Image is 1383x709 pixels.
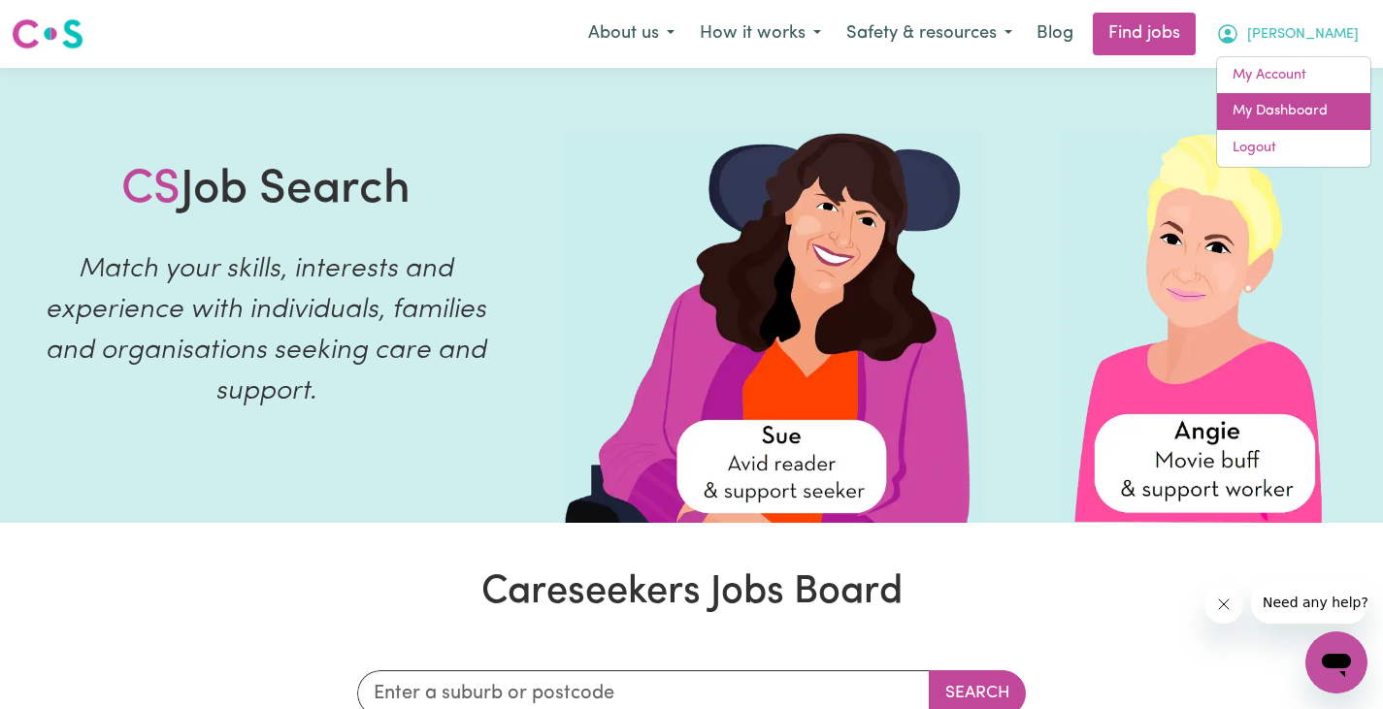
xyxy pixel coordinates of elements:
span: CS [121,167,181,213]
a: My Account [1217,57,1370,94]
img: Careseekers logo [12,16,83,51]
button: Safety & resources [834,14,1025,54]
a: My Dashboard [1217,93,1370,130]
h1: Job Search [121,163,411,219]
div: My Account [1216,56,1371,168]
p: Match your skills, interests and experience with individuals, families and organisations seeking ... [23,249,509,412]
a: Logout [1217,130,1370,167]
span: Need any help? [12,14,117,29]
button: How it works [687,14,834,54]
iframe: Close message [1204,585,1243,624]
a: Find jobs [1093,13,1196,55]
a: Blog [1025,13,1085,55]
span: [PERSON_NAME] [1247,24,1359,46]
button: About us [576,14,687,54]
button: My Account [1203,14,1371,54]
iframe: Button to launch messaging window [1305,631,1367,693]
iframe: Message from company [1251,581,1367,624]
a: Careseekers logo [12,12,83,56]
